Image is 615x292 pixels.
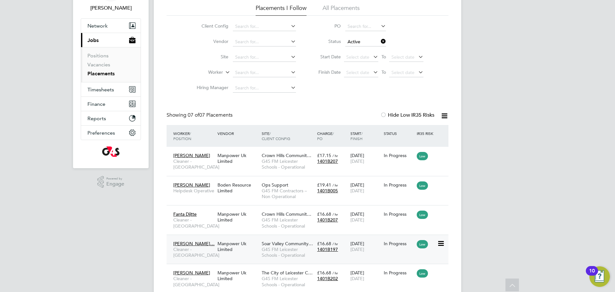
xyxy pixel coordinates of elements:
[81,111,141,125] button: Reports
[188,112,233,118] span: 07 Placements
[87,130,115,136] span: Preferences
[81,4,141,12] span: Kirsty Collins
[262,182,288,188] span: Ops Support
[87,71,115,77] a: Placements
[262,217,314,229] span: G4S FM Leicester Schools - Operational
[87,62,110,68] a: Vacancies
[350,158,364,164] span: [DATE]
[391,54,414,60] span: Select date
[589,271,595,279] div: 10
[172,266,448,272] a: [PERSON_NAME]Cleaner - [GEOGRAPHIC_DATA]Manpower Uk LimitedThe City of Leicester C…G4S FM Leicest...
[87,53,109,59] a: Positions
[216,208,260,226] div: Manpower Uk Limited
[186,69,223,76] label: Worker
[106,176,124,181] span: Powered by
[81,126,141,140] button: Preferences
[384,211,414,217] div: In Progress
[173,131,191,141] span: / Position
[260,128,316,144] div: Site
[262,153,311,158] span: Crown Hills Communit…
[417,211,428,219] span: Low
[417,269,428,278] span: Low
[81,33,141,47] button: Jobs
[81,146,141,157] a: Go to home page
[349,208,382,226] div: [DATE]
[81,97,141,111] button: Finance
[172,179,448,184] a: [PERSON_NAME]Helpdesk OperativeBoden Resource LimitedOps SupportG4S FM Contractors – Non Operatio...
[345,22,386,31] input: Search for...
[173,158,214,170] span: Cleaner - [GEOGRAPHIC_DATA]
[173,211,197,217] span: Fanta Djitte
[317,188,338,194] span: 1401B005
[323,4,360,16] li: All Placements
[256,4,307,16] li: Placements I Follow
[97,176,125,188] a: Powered byEngage
[312,38,341,44] label: Status
[382,128,415,139] div: Status
[350,188,364,194] span: [DATE]
[262,188,314,199] span: G4S FM Contractors – Non Operational
[216,179,260,197] div: Boden Resource Limited
[345,38,386,46] input: Select one
[332,212,338,217] span: / hr
[167,112,234,119] div: Showing
[233,84,296,93] input: Search for...
[262,211,311,217] span: Crown Hills Communit…
[233,38,296,46] input: Search for...
[417,181,428,190] span: Low
[317,270,331,276] span: £16.68
[417,240,428,248] span: Low
[332,241,338,246] span: / hr
[317,153,331,158] span: £17.15
[216,128,260,139] div: Vendor
[173,188,214,194] span: Helpdesk Operative
[349,149,382,167] div: [DATE]
[106,181,124,187] span: Engage
[317,211,331,217] span: £16.68
[349,179,382,197] div: [DATE]
[81,47,141,82] div: Jobs
[350,246,364,252] span: [DATE]
[317,158,338,164] span: 1401B207
[81,82,141,96] button: Timesheets
[415,128,437,139] div: IR35 Risk
[192,54,228,60] label: Site
[216,149,260,167] div: Manpower Uk Limited
[332,153,338,158] span: / hr
[317,131,334,141] span: / PO
[384,241,414,246] div: In Progress
[192,85,228,90] label: Hiring Manager
[233,53,296,62] input: Search for...
[173,217,214,229] span: Cleaner - [GEOGRAPHIC_DATA]
[317,276,338,281] span: 1401B202
[262,270,313,276] span: The City of Leicester C…
[172,128,216,144] div: Worker
[173,182,210,188] span: [PERSON_NAME]
[332,183,338,188] span: / hr
[192,23,228,29] label: Client Config
[317,217,338,223] span: 1401B207
[384,270,414,276] div: In Progress
[87,115,106,121] span: Reports
[312,54,341,60] label: Start Date
[87,23,108,29] span: Network
[87,87,114,93] span: Timesheets
[233,68,296,77] input: Search for...
[173,153,210,158] span: [PERSON_NAME]
[87,37,99,43] span: Jobs
[332,271,338,275] span: / hr
[380,68,388,76] span: To
[172,149,448,154] a: [PERSON_NAME]Cleaner - [GEOGRAPHIC_DATA]Manpower Uk LimitedCrown Hills Communit…G4S FM Leicester ...
[380,53,388,61] span: To
[262,241,313,246] span: Soar Valley Community…
[173,270,210,276] span: [PERSON_NAME]
[172,237,448,243] a: [PERSON_NAME]…Cleaner - [GEOGRAPHIC_DATA]Manpower Uk LimitedSoar Valley Community…G4S FM Leiceste...
[417,152,428,160] span: Low
[391,70,414,75] span: Select date
[384,182,414,188] div: In Progress
[216,238,260,255] div: Manpower Uk Limited
[384,153,414,158] div: In Progress
[316,128,349,144] div: Charge
[312,69,341,75] label: Finish Date
[262,131,290,141] span: / Client Config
